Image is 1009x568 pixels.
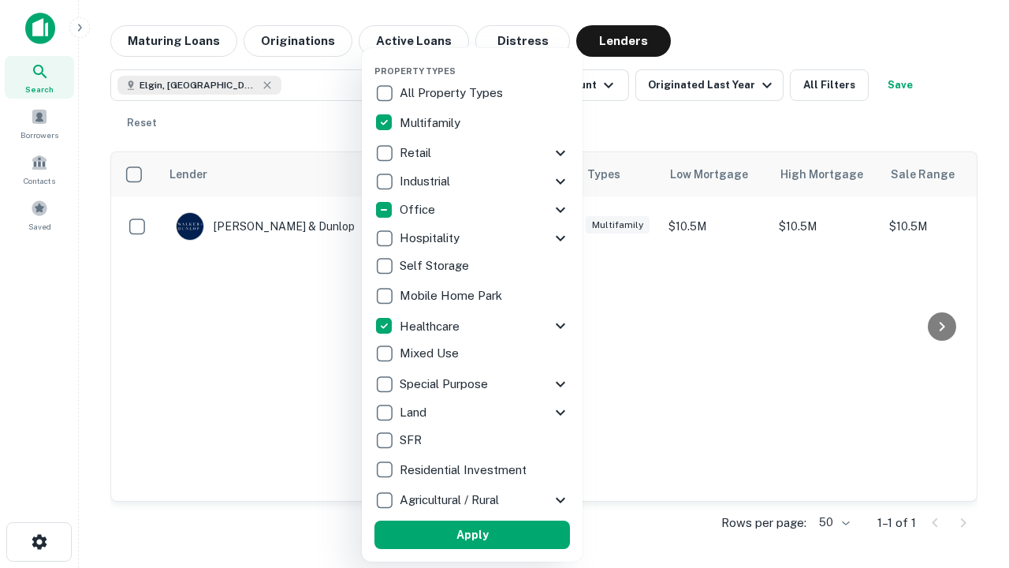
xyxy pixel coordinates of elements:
[400,200,438,219] p: Office
[400,375,491,394] p: Special Purpose
[400,229,463,248] p: Hospitality
[374,224,570,252] div: Hospitality
[374,196,570,224] div: Office
[374,139,570,167] div: Retail
[400,256,472,275] p: Self Storage
[374,398,570,427] div: Land
[400,491,502,510] p: Agricultural / Rural
[400,114,464,133] p: Multifamily
[400,431,425,450] p: SFR
[374,167,570,196] div: Industrial
[930,391,1009,467] iframe: Chat Widget
[400,344,462,363] p: Mixed Use
[400,172,453,191] p: Industrial
[400,144,434,163] p: Retail
[374,521,570,549] button: Apply
[374,66,456,76] span: Property Types
[374,370,570,398] div: Special Purpose
[374,312,570,340] div: Healthcare
[400,286,505,305] p: Mobile Home Park
[400,461,530,480] p: Residential Investment
[400,403,430,422] p: Land
[374,486,570,514] div: Agricultural / Rural
[400,317,463,336] p: Healthcare
[400,84,506,103] p: All Property Types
